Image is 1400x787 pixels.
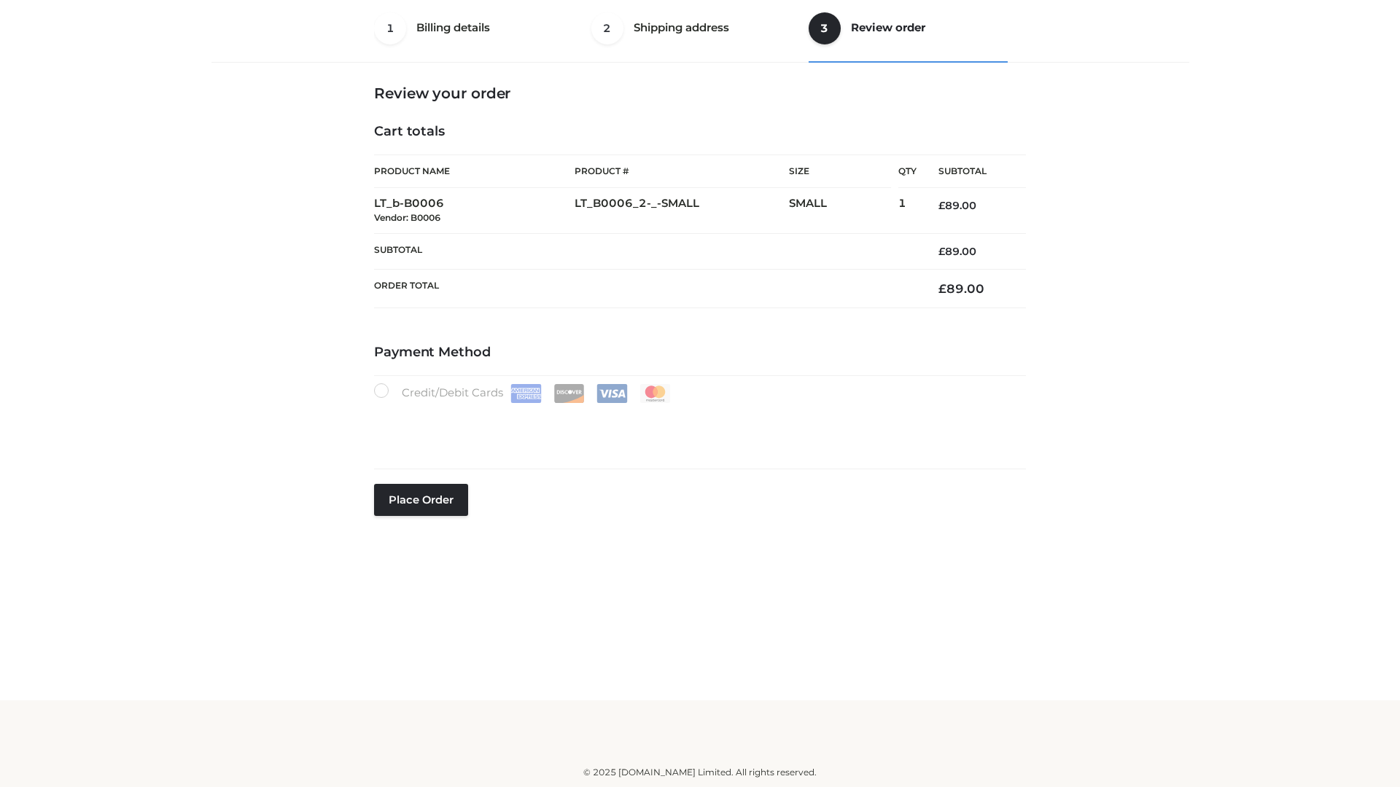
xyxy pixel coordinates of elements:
div: © 2025 [DOMAIN_NAME] Limited. All rights reserved. [217,765,1183,780]
td: SMALL [789,188,898,234]
bdi: 89.00 [938,281,984,296]
td: LT_B0006_2-_-SMALL [575,188,789,234]
label: Credit/Debit Cards [374,383,672,403]
td: 1 [898,188,917,234]
img: Mastercard [639,384,671,403]
h3: Review your order [374,85,1026,102]
img: Amex [510,384,542,403]
th: Product # [575,154,789,188]
td: LT_b-B0006 [374,188,575,234]
bdi: 89.00 [938,245,976,258]
img: Visa [596,384,628,403]
th: Product Name [374,154,575,188]
th: Subtotal [917,155,1026,188]
th: Subtotal [374,233,917,269]
small: Vendor: B0006 [374,212,440,223]
iframe: Secure payment input frame [371,400,1023,453]
h4: Cart totals [374,124,1026,140]
button: Place order [374,484,468,516]
th: Order Total [374,270,917,308]
h4: Payment Method [374,345,1026,361]
span: £ [938,245,945,258]
span: £ [938,199,945,212]
bdi: 89.00 [938,199,976,212]
th: Qty [898,154,917,188]
img: Discover [553,384,585,403]
th: Size [789,155,891,188]
span: £ [938,281,946,296]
